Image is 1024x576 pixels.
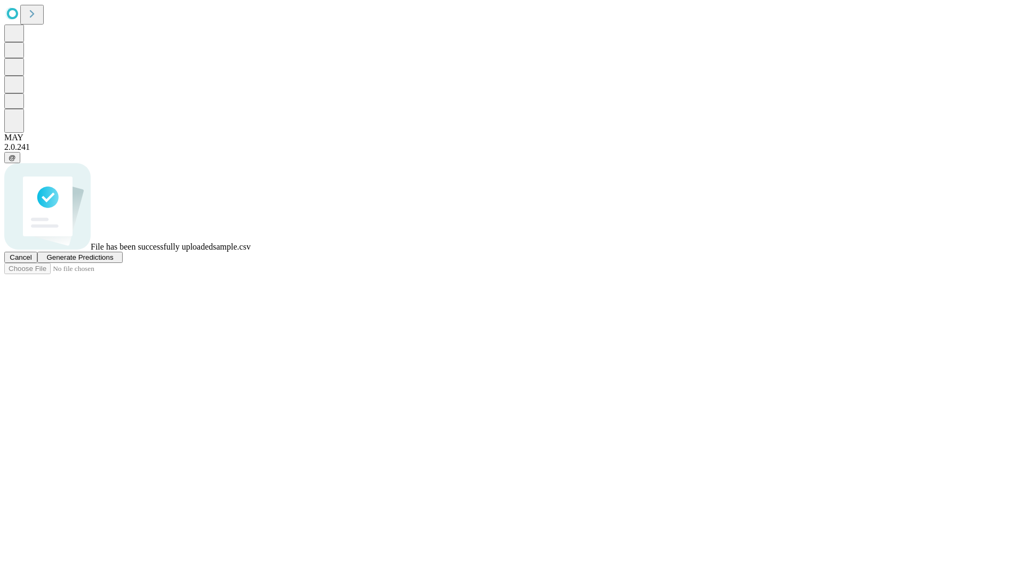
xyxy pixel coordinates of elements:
div: 2.0.241 [4,142,1020,152]
button: Cancel [4,252,37,263]
span: File has been successfully uploaded [91,242,213,251]
span: Generate Predictions [46,253,113,261]
div: MAY [4,133,1020,142]
span: Cancel [10,253,32,261]
span: @ [9,154,16,162]
button: Generate Predictions [37,252,123,263]
span: sample.csv [213,242,251,251]
button: @ [4,152,20,163]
